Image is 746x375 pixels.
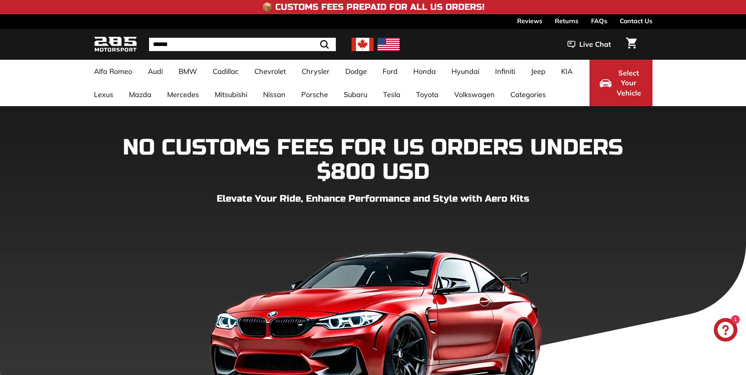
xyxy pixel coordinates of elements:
[405,60,444,83] a: Honda
[336,83,375,106] a: Subaru
[523,60,553,83] a: Jeep
[86,60,140,83] a: Alfa Romeo
[621,31,641,58] a: Cart
[140,60,171,83] a: Audi
[293,83,336,106] a: Porsche
[591,14,607,28] a: FAQs
[171,60,205,83] a: BMW
[503,83,554,106] a: Categories
[579,39,611,50] span: Live Chat
[517,14,542,28] a: Reviews
[553,60,580,83] a: KIA
[149,38,336,51] input: Search
[620,14,652,28] a: Contact Us
[375,83,408,106] a: Tesla
[615,68,642,98] span: Select Your Vehicle
[205,60,247,83] a: Cadillac
[94,192,652,206] p: Elevate Your Ride, Enhance Performance and Style with Aero Kits
[375,60,405,83] a: Ford
[294,60,337,83] a: Chrysler
[444,60,487,83] a: Hyundai
[557,35,621,54] button: Live Chat
[446,83,503,106] a: Volkswagen
[86,83,121,106] a: Lexus
[255,83,293,106] a: Nissan
[121,83,159,106] a: Mazda
[262,2,484,12] h4: 📦 Customs Fees Prepaid for All US Orders!
[711,318,740,344] inbox-online-store-chat: Shopify online store chat
[337,60,375,83] a: Dodge
[247,60,294,83] a: Chevrolet
[94,136,652,184] h1: NO CUSTOMS FEES FOR US ORDERS UNDERS $800 USD
[487,60,523,83] a: Infiniti
[94,35,137,54] img: Logo_285_Motorsport_areodynamics_components
[589,60,652,106] button: Select Your Vehicle
[207,83,255,106] a: Mitsubishi
[408,83,446,106] a: Toyota
[159,83,207,106] a: Mercedes
[555,14,578,28] a: Returns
